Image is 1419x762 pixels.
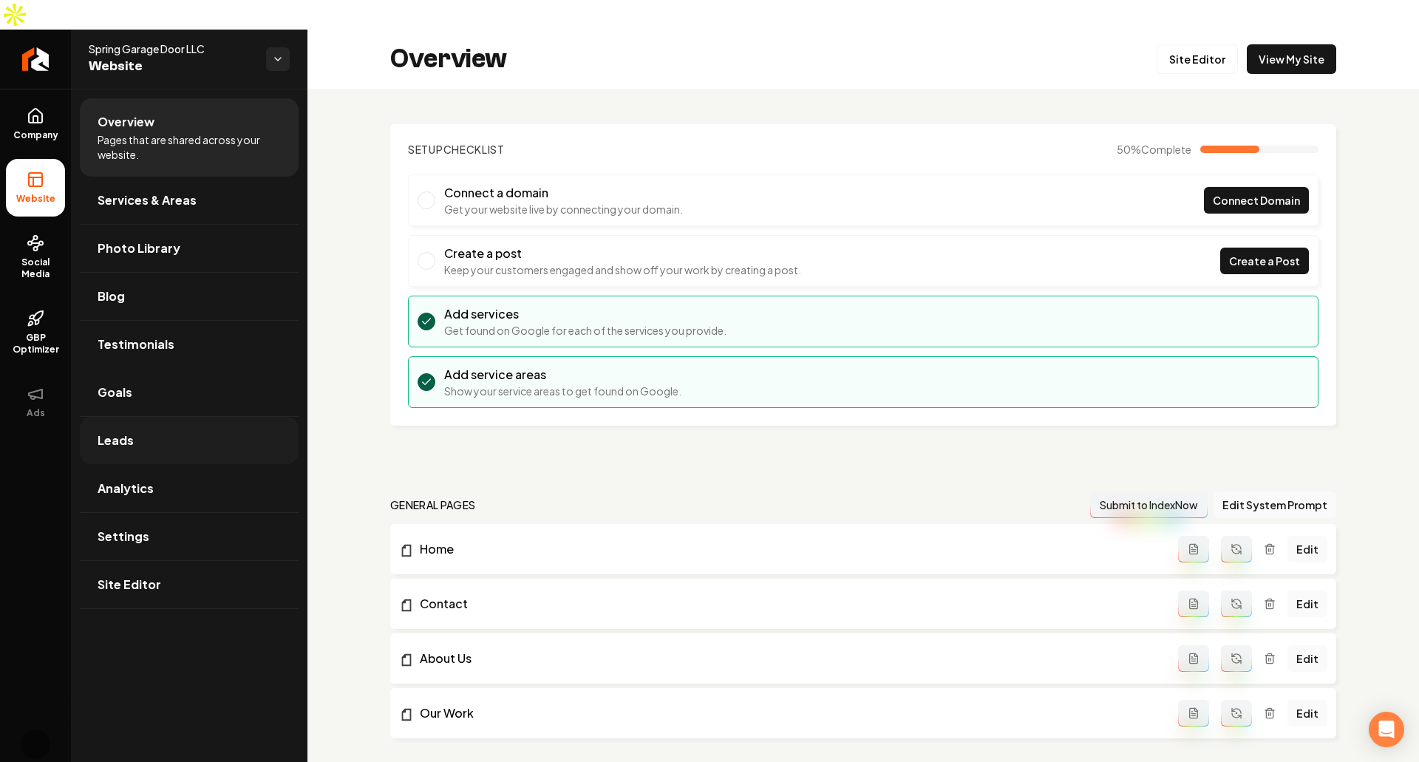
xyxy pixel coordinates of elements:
[6,332,65,356] span: GBP Optimizer
[80,561,299,608] a: Site Editor
[399,704,1178,722] a: Our Work
[1117,142,1191,157] span: 50 %
[80,417,299,464] a: Leads
[1229,254,1300,269] span: Create a Post
[98,113,154,131] span: Overview
[6,222,65,292] a: Social Media
[1090,491,1208,518] button: Submit to IndexNow
[399,540,1178,558] a: Home
[444,323,726,338] p: Get found on Google for each of the services you provide.
[1287,591,1327,617] a: Edit
[80,273,299,320] a: Blog
[80,321,299,368] a: Testimonials
[444,384,681,398] p: Show your service areas to get found on Google.
[408,142,505,157] h2: Checklist
[1287,536,1327,562] a: Edit
[80,513,299,560] a: Settings
[1141,143,1191,156] span: Complete
[21,729,50,759] img: Sagar Soni
[1213,193,1300,208] span: Connect Domain
[6,256,65,280] span: Social Media
[98,384,132,401] span: Goals
[98,528,149,545] span: Settings
[444,245,801,262] h3: Create a post
[1287,645,1327,672] a: Edit
[444,262,801,277] p: Keep your customers engaged and show off your work by creating a post.
[399,595,1178,613] a: Contact
[1287,700,1327,727] a: Edit
[98,432,134,449] span: Leads
[98,132,281,162] span: Pages that are shared across your website.
[1178,536,1209,562] button: Add admin page prompt
[22,47,50,71] img: Rebolt Logo
[390,44,507,74] h2: Overview
[444,305,726,323] h3: Add services
[98,480,154,497] span: Analytics
[1178,700,1209,727] button: Add admin page prompt
[89,41,254,56] span: Spring Garage Door LLC
[7,129,64,141] span: Company
[10,193,61,205] span: Website
[1178,645,1209,672] button: Add admin page prompt
[6,373,65,431] button: Ads
[80,465,299,512] a: Analytics
[444,184,683,202] h3: Connect a domain
[390,497,476,512] h2: general pages
[6,298,65,367] a: GBP Optimizer
[399,650,1178,667] a: About Us
[80,369,299,416] a: Goals
[21,407,51,419] span: Ads
[98,239,180,257] span: Photo Library
[98,336,174,353] span: Testimonials
[1214,491,1336,518] button: Edit System Prompt
[1178,591,1209,617] button: Add admin page prompt
[1204,187,1309,214] a: Connect Domain
[1220,248,1309,274] a: Create a Post
[21,729,50,759] button: Open user button
[444,366,681,384] h3: Add service areas
[6,95,65,153] a: Company
[1157,44,1238,74] a: Site Editor
[80,177,299,224] a: Services & Areas
[89,56,254,77] span: Website
[98,288,125,305] span: Blog
[444,202,683,217] p: Get your website live by connecting your domain.
[408,143,443,156] span: Setup
[1369,712,1404,747] div: Open Intercom Messenger
[98,191,197,209] span: Services & Areas
[98,576,161,593] span: Site Editor
[80,225,299,272] a: Photo Library
[1247,44,1336,74] a: View My Site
